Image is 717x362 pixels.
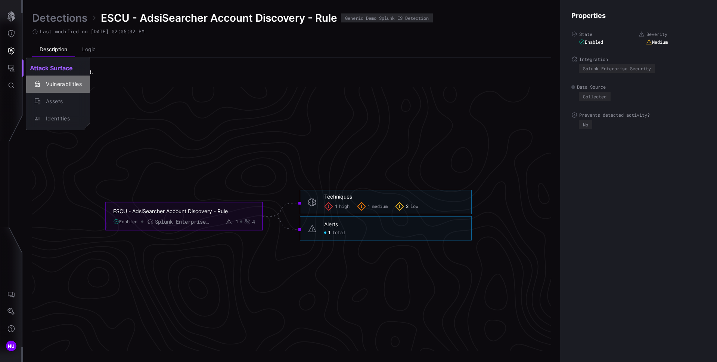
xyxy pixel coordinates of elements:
div: Identities [42,114,82,123]
button: Identities [26,110,90,127]
h2: Attack Surface [26,61,90,76]
div: Assets [42,97,82,106]
button: Assets [26,93,90,110]
button: Vulnerabilities [26,76,90,93]
div: Vulnerabilities [42,80,82,89]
